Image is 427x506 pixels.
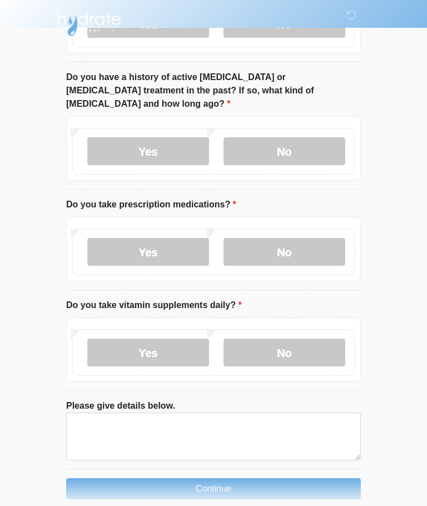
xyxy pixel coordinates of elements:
label: No [224,238,345,266]
label: Yes [87,137,209,165]
label: No [224,137,345,165]
label: Do you take prescription medications? [66,198,236,211]
button: Continue [66,478,361,499]
label: Yes [87,238,209,266]
label: No [224,339,345,366]
label: Do you take vitamin supplements daily? [66,299,242,312]
img: Hydrate IV Bar - Arcadia Logo [55,8,123,37]
label: Yes [87,339,209,366]
label: Please give details below. [66,399,175,413]
label: Do you have a history of active [MEDICAL_DATA] or [MEDICAL_DATA] treatment in the past? If so, wh... [66,71,361,111]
